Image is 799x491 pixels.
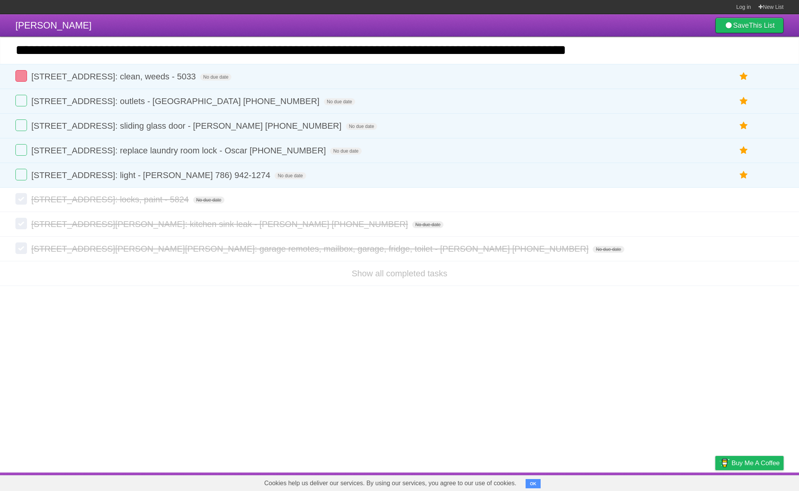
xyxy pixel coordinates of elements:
[735,474,784,489] a: Suggest a feature
[346,123,377,130] span: No due date
[256,476,524,491] span: Cookies help us deliver our services. By using our services, you agree to our use of cookies.
[705,474,725,489] a: Privacy
[15,70,27,82] label: Done
[737,144,751,157] label: Star task
[193,197,224,203] span: No due date
[715,18,784,33] a: SaveThis List
[737,95,751,108] label: Star task
[593,246,624,253] span: No due date
[31,96,321,106] span: [STREET_ADDRESS]: outlets - [GEOGRAPHIC_DATA] [PHONE_NUMBER]
[15,242,27,254] label: Done
[737,169,751,182] label: Star task
[638,474,669,489] a: Developers
[31,195,190,204] span: [STREET_ADDRESS]: locks, paint - 5824
[737,70,751,83] label: Star task
[15,218,27,229] label: Done
[352,269,447,278] a: Show all completed tasks
[526,479,541,488] button: OK
[737,119,751,132] label: Star task
[200,74,231,81] span: No due date
[749,22,775,29] b: This List
[732,456,780,470] span: Buy me a coffee
[31,72,198,81] span: [STREET_ADDRESS]: clean, weeds - 5033
[719,456,730,469] img: Buy me a coffee
[613,474,629,489] a: About
[31,244,590,254] span: [STREET_ADDRESS][PERSON_NAME][PERSON_NAME]: garage remotes, mailbox, garage, fridge, toilet - [PE...
[31,170,272,180] span: [STREET_ADDRESS]: light - [PERSON_NAME] 786) 942-1274
[15,144,27,156] label: Done
[15,193,27,205] label: Done
[15,169,27,180] label: Done
[31,219,410,229] span: [STREET_ADDRESS][PERSON_NAME]: kitchen sink leak - [PERSON_NAME] [PHONE_NUMBER]
[15,119,27,131] label: Done
[412,221,443,228] span: No due date
[679,474,696,489] a: Terms
[324,98,355,105] span: No due date
[15,95,27,106] label: Done
[275,172,306,179] span: No due date
[715,456,784,470] a: Buy me a coffee
[330,148,361,155] span: No due date
[15,20,91,30] span: [PERSON_NAME]
[31,121,343,131] span: [STREET_ADDRESS]: sliding glass door - [PERSON_NAME] [PHONE_NUMBER]
[31,146,328,155] span: [STREET_ADDRESS]: replace laundry room lock - Oscar [PHONE_NUMBER]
